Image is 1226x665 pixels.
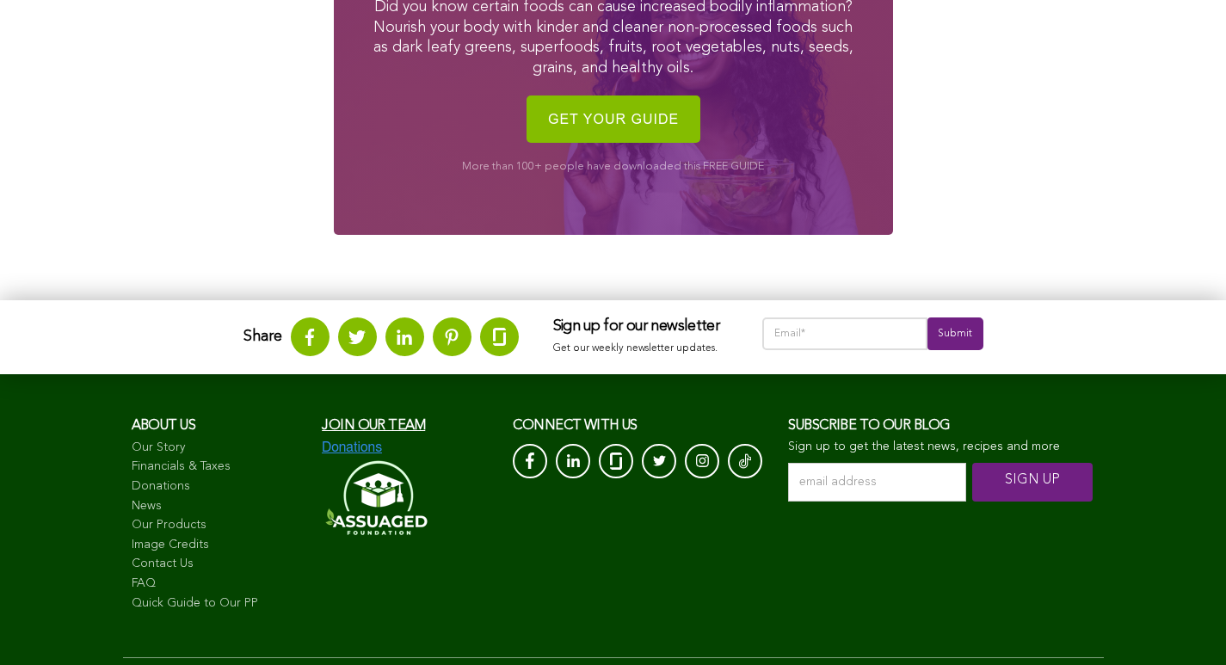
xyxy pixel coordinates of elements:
[610,453,622,470] img: glassdoor_White
[513,419,638,433] span: CONNECT with us
[368,160,859,175] p: More than 100+ people have downloaded this FREE GUIDE
[132,595,305,613] a: Quick Guide to Our PP
[788,463,966,502] input: email address
[788,417,1094,435] h3: Subscribe to our blog
[1140,582,1226,665] iframe: Chat Widget
[553,317,728,336] h3: Sign up for our newsletter
[493,328,506,346] img: glassdoor.svg
[132,478,305,496] a: Donations
[322,455,428,540] img: Assuaged-Foundation-Logo-White
[132,498,305,515] a: News
[132,556,305,573] a: Contact Us
[132,440,305,457] a: Our Story
[927,317,983,350] input: Submit
[132,459,305,476] a: Financials & Taxes
[132,517,305,534] a: Our Products
[527,87,700,151] img: Get your guide
[132,419,196,433] span: About us
[243,329,282,344] strong: Share
[132,576,305,593] a: FAQ
[553,340,728,359] p: Get our weekly newsletter updates.
[788,440,1094,454] p: Sign up to get the latest news, recipes and more
[322,419,425,433] a: Join our team
[972,463,1093,502] input: SIGN UP
[132,537,305,554] a: Image Credits
[322,440,382,455] img: Donations
[739,453,751,470] img: Tik-Tok-Icon
[762,317,928,350] input: Email*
